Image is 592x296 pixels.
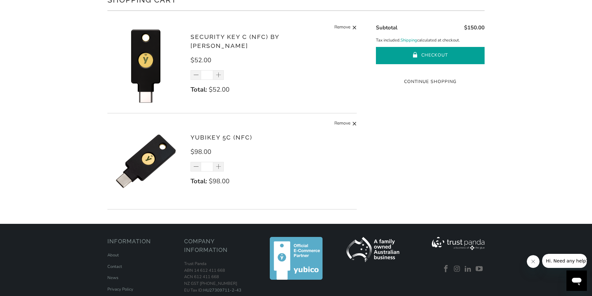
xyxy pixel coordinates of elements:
[191,177,207,186] strong: Total:
[463,265,473,273] a: Trust Panda Australia on LinkedIn
[334,24,350,32] span: Remove
[376,24,397,31] span: Subtotal
[441,265,451,273] a: Trust Panda Australia on Facebook
[203,287,241,293] a: HU27309711-2-43
[452,265,462,273] a: Trust Panda Australia on Instagram
[376,47,485,64] button: Checkout
[191,148,211,156] span: $98.00
[566,270,587,291] iframe: Button to launch messaging window
[542,254,587,268] iframe: Message from company
[107,275,118,281] a: News
[191,56,211,65] span: $52.00
[4,4,46,10] span: Hi. Need any help?
[209,85,230,94] span: $52.00
[527,255,540,268] iframe: Close message
[376,37,485,44] p: Tax included. calculated at checkout.
[191,85,207,94] strong: Total:
[107,286,133,292] a: Privacy Policy
[334,24,357,32] a: Remove
[401,37,417,44] a: Shipping
[107,27,184,103] img: Security Key C (NFC) by Yubico
[191,134,252,141] a: YubiKey 5C (NFC)
[474,265,484,273] a: Trust Panda Australia on YouTube
[376,78,485,85] a: Continue Shopping
[107,264,122,269] a: Contact
[107,252,119,258] a: About
[209,177,230,186] span: $98.00
[464,24,485,31] span: $150.00
[334,120,350,128] span: Remove
[334,120,357,128] a: Remove
[107,123,184,200] img: YubiKey 5C (NFC)
[191,33,279,49] a: Security Key C (NFC) by [PERSON_NAME]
